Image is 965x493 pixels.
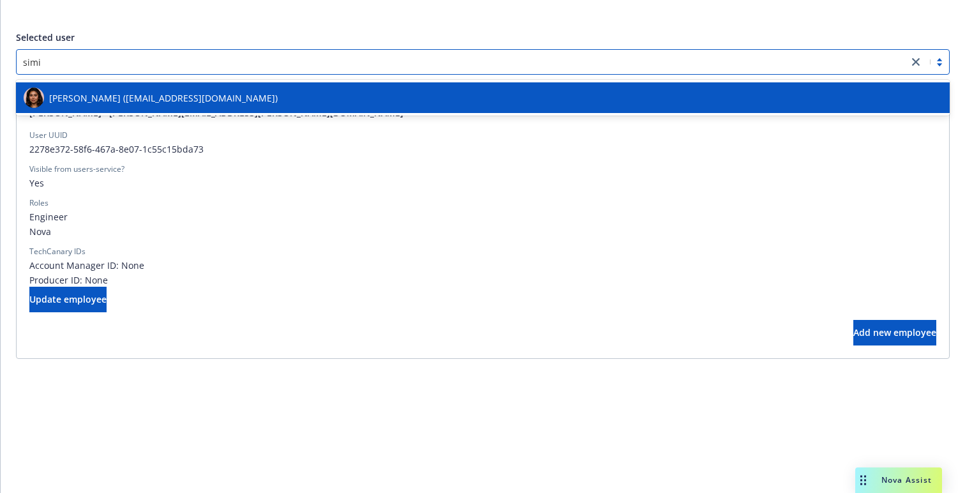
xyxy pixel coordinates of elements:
span: Selected user [16,31,75,43]
div: TechCanary IDs [29,246,86,257]
div: Roles [29,197,49,209]
span: [PERSON_NAME] ([EMAIL_ADDRESS][DOMAIN_NAME]) [49,91,278,105]
span: Yes [29,176,936,190]
button: Nova Assist [855,467,942,493]
span: Account Manager ID: None [29,259,936,272]
div: Visible from users-service? [29,163,124,175]
button: Add new employee [853,320,936,345]
span: Producer ID: None [29,273,936,287]
span: Update employee [29,293,107,305]
span: Nova [29,225,936,238]
a: close [908,54,924,70]
span: Add new employee [853,326,936,338]
button: Update employee [29,287,107,312]
div: Drag to move [855,467,871,493]
span: 2278e372-58f6-467a-8e07-1c55c15bda73 [29,142,936,156]
span: Nova Assist [881,474,932,485]
div: User UUID [29,130,68,141]
span: Engineer [29,210,936,224]
img: photo [24,87,44,108]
